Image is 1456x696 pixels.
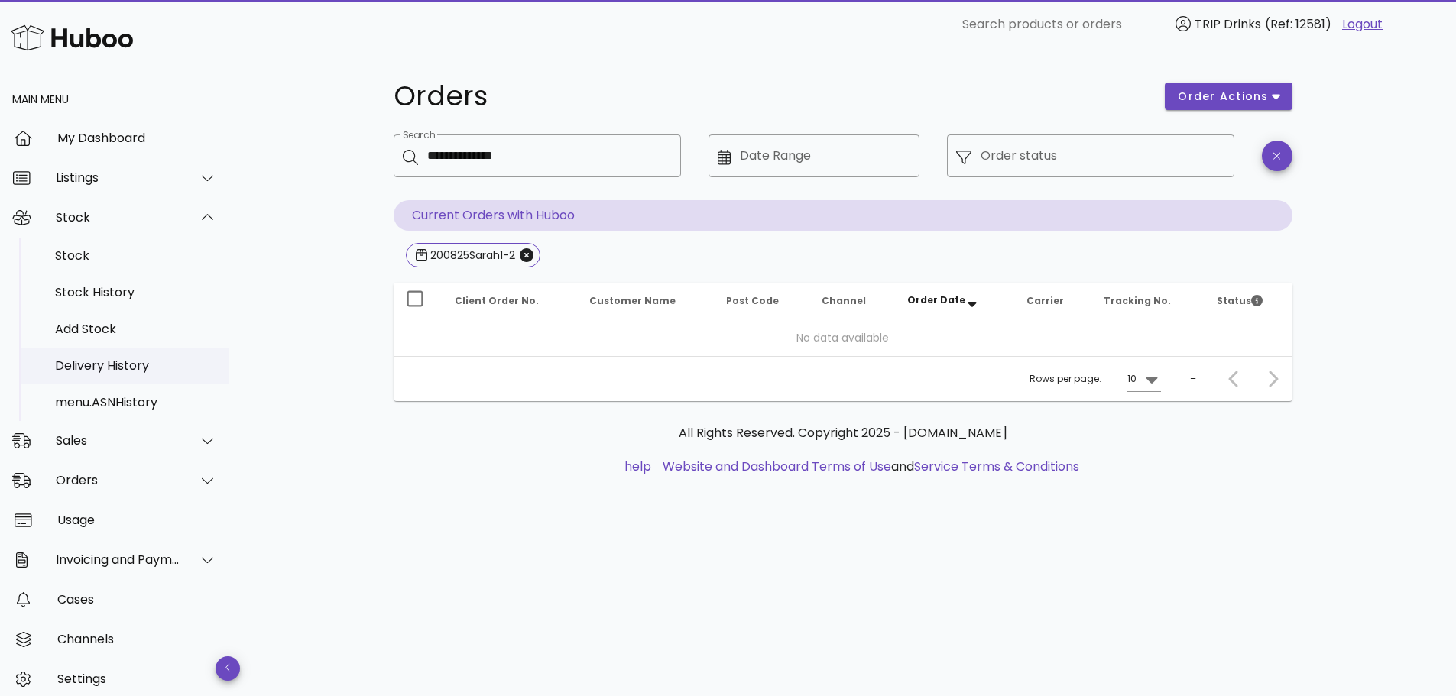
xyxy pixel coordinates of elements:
[57,672,217,686] div: Settings
[1030,357,1161,401] div: Rows per page:
[1014,283,1091,319] th: Carrier
[809,283,895,319] th: Channel
[455,294,539,307] span: Client Order No.
[56,210,180,225] div: Stock
[427,248,515,263] div: 200825Sarah1-2
[443,283,577,319] th: Client Order No.
[914,458,1079,475] a: Service Terms & Conditions
[55,358,217,373] div: Delivery History
[1205,283,1292,319] th: Status
[520,248,533,262] button: Close
[1091,283,1205,319] th: Tracking No.
[394,83,1147,110] h1: Orders
[1177,89,1269,105] span: order actions
[56,433,180,448] div: Sales
[56,552,180,567] div: Invoicing and Payments
[714,283,809,319] th: Post Code
[663,458,891,475] a: Website and Dashboard Terms of Use
[56,473,180,487] div: Orders
[895,283,1014,319] th: Order Date: Sorted descending. Activate to remove sorting.
[1190,372,1196,386] div: –
[1127,372,1137,386] div: 10
[1265,15,1331,33] span: (Ref: 12581)
[57,592,217,607] div: Cases
[57,131,217,145] div: My Dashboard
[1342,15,1383,34] a: Logout
[1217,294,1263,307] span: Status
[57,632,217,646] div: Channels
[57,513,217,527] div: Usage
[55,285,217,299] div: Stock History
[907,293,965,306] span: Order Date
[55,395,217,410] div: menu.ASNHistory
[589,294,676,307] span: Customer Name
[657,458,1079,476] li: and
[822,294,866,307] span: Channel
[403,130,435,141] label: Search
[11,21,133,54] img: Huboo Logo
[577,283,715,319] th: Customer Name
[1195,15,1261,33] span: TRIP Drinks
[55,248,217,263] div: Stock
[1165,83,1292,110] button: order actions
[1127,367,1161,391] div: 10Rows per page:
[394,319,1292,356] td: No data available
[726,294,779,307] span: Post Code
[394,200,1292,231] p: Current Orders with Huboo
[56,170,180,185] div: Listings
[1104,294,1171,307] span: Tracking No.
[1026,294,1064,307] span: Carrier
[55,322,217,336] div: Add Stock
[624,458,651,475] a: help
[406,424,1280,442] p: All Rights Reserved. Copyright 2025 - [DOMAIN_NAME]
